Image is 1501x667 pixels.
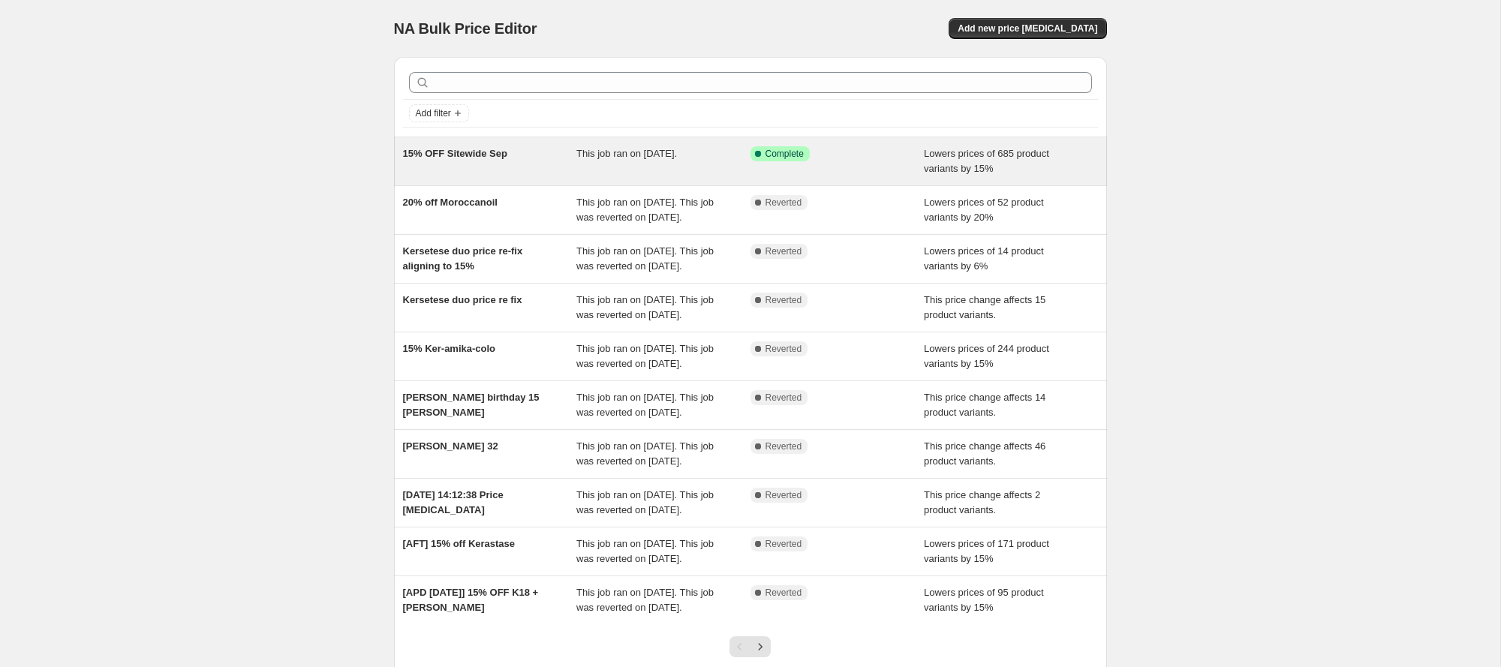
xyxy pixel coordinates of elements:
[924,440,1045,467] span: This price change affects 46 product variants.
[958,23,1097,35] span: Add new price [MEDICAL_DATA]
[403,538,516,549] span: [AFT] 15% off Kerastase
[403,197,498,208] span: 20% off Moroccanoil
[766,440,802,452] span: Reverted
[766,538,802,550] span: Reverted
[576,587,714,613] span: This job ran on [DATE]. This job was reverted on [DATE].
[924,392,1045,418] span: This price change affects 14 product variants.
[576,440,714,467] span: This job ran on [DATE]. This job was reverted on [DATE].
[766,197,802,209] span: Reverted
[729,636,771,657] nav: Pagination
[766,587,802,599] span: Reverted
[416,107,451,119] span: Add filter
[403,245,523,272] span: Kersetese duo price re-fix aligning to 15%
[924,538,1049,564] span: Lowers prices of 171 product variants by 15%
[403,343,496,354] span: 15% Ker-amika-colo
[576,489,714,515] span: This job ran on [DATE]. This job was reverted on [DATE].
[766,489,802,501] span: Reverted
[403,440,498,452] span: [PERSON_NAME] 32
[394,20,537,37] span: NA Bulk Price Editor
[576,538,714,564] span: This job ran on [DATE]. This job was reverted on [DATE].
[403,587,539,613] span: [APD [DATE]] 15% OFF K18 + [PERSON_NAME]
[924,343,1049,369] span: Lowers prices of 244 product variants by 15%
[766,245,802,257] span: Reverted
[766,148,804,160] span: Complete
[403,489,504,515] span: [DATE] 14:12:38 Price [MEDICAL_DATA]
[924,148,1049,174] span: Lowers prices of 685 product variants by 15%
[576,392,714,418] span: This job ran on [DATE]. This job was reverted on [DATE].
[409,104,469,122] button: Add filter
[576,245,714,272] span: This job ran on [DATE]. This job was reverted on [DATE].
[576,197,714,223] span: This job ran on [DATE]. This job was reverted on [DATE].
[576,343,714,369] span: This job ran on [DATE]. This job was reverted on [DATE].
[750,636,771,657] button: Next
[924,197,1044,223] span: Lowers prices of 52 product variants by 20%
[403,294,522,305] span: Kersetese duo price re fix
[403,148,507,159] span: 15% OFF Sitewide Sep
[766,343,802,355] span: Reverted
[766,294,802,306] span: Reverted
[924,245,1044,272] span: Lowers prices of 14 product variants by 6%
[924,294,1045,320] span: This price change affects 15 product variants.
[576,294,714,320] span: This job ran on [DATE]. This job was reverted on [DATE].
[924,587,1044,613] span: Lowers prices of 95 product variants by 15%
[924,489,1040,515] span: This price change affects 2 product variants.
[403,392,540,418] span: [PERSON_NAME] birthday 15 [PERSON_NAME]
[576,148,677,159] span: This job ran on [DATE].
[949,18,1106,39] button: Add new price [MEDICAL_DATA]
[766,392,802,404] span: Reverted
